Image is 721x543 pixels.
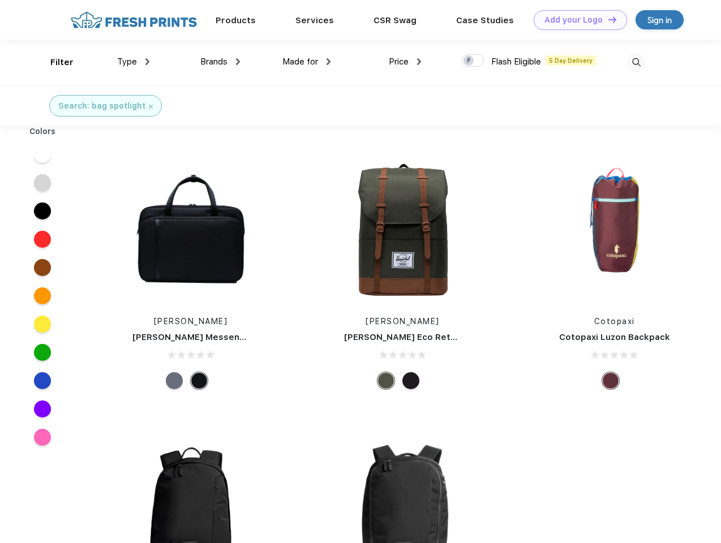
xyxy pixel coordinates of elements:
img: dropdown.png [417,58,421,65]
img: dropdown.png [145,58,149,65]
a: [PERSON_NAME] Eco Retreat 15" Computer Backpack [344,332,576,342]
div: Add your Logo [544,15,603,25]
div: Surprise [602,372,619,389]
span: 5 Day Delivery [546,55,596,66]
img: desktop_search.svg [627,53,646,72]
div: Raven Crosshatch [166,372,183,389]
a: Cotopaxi Luzon Backpack [559,332,670,342]
div: Colors [21,126,65,137]
img: DT [608,16,616,23]
div: Search: bag spotlight [58,100,145,112]
span: Price [389,57,409,67]
img: func=resize&h=266 [115,154,266,304]
div: Black [191,372,208,389]
span: Brands [200,57,228,67]
div: Filter [50,56,74,69]
img: dropdown.png [236,58,240,65]
a: [PERSON_NAME] Messenger [132,332,255,342]
a: [PERSON_NAME] [154,317,228,326]
img: dropdown.png [327,58,331,65]
div: Black [402,372,419,389]
a: Sign in [636,10,684,29]
img: filter_cancel.svg [149,105,153,109]
span: Type [117,57,137,67]
div: Forest [377,372,394,389]
a: Products [216,15,256,25]
img: func=resize&h=266 [327,154,478,304]
span: Made for [282,57,318,67]
div: Sign in [647,14,672,27]
a: Cotopaxi [594,317,635,326]
img: fo%20logo%202.webp [67,10,200,30]
img: func=resize&h=266 [539,154,690,304]
span: Flash Eligible [491,57,541,67]
a: [PERSON_NAME] [366,317,440,326]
